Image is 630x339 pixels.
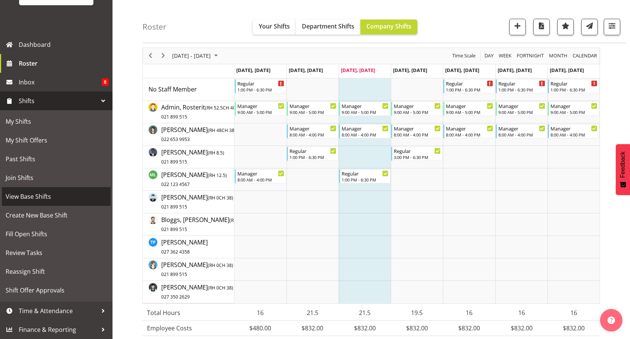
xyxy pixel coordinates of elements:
span: Join Shifts [6,172,107,183]
td: Employee Costs [142,320,234,336]
a: Create New Base Shift [2,206,111,225]
span: [DATE], [DATE] [236,67,270,73]
div: Doe, Jane"s event - Manager Begin From Tuesday, September 30, 2025 at 8:00:00 AM GMT+13:00 Ends A... [287,124,338,138]
span: RH 0 [209,195,219,201]
td: 21.5 [286,305,338,321]
span: Reassign Shift [6,266,107,277]
div: Doe, Jane"s event - Manager Begin From Saturday, October 4, 2025 at 8:00:00 AM GMT+13:00 Ends At ... [496,124,547,138]
span: 021 899 515 [161,159,187,165]
div: No Staff Member"s event - Regular Begin From Sunday, October 5, 2025 at 1:00:00 PM GMT+13:00 Ends... [548,79,599,93]
span: [DATE] - [DATE] [171,51,211,60]
span: 021 899 515 [161,271,187,277]
td: 16 [548,305,600,321]
div: 9:00 AM - 5:00 PM [550,109,597,115]
span: Shifts [19,95,97,106]
span: 021 899 515 [161,204,187,210]
div: Manager [342,102,388,109]
button: Download a PDF of the roster according to the set date range. [533,19,550,35]
div: Little, Mike"s event - Manager Begin From Monday, September 29, 2025 at 8:00:00 AM GMT+13:00 Ends... [235,169,286,183]
div: Regular [342,169,388,177]
button: Timeline Day [483,51,495,60]
div: 8:00 AM - 4:00 PM [342,132,388,138]
div: 8:00 AM - 4:00 PM [446,132,493,138]
a: [PERSON_NAME](RH 0CH 38)021 899 515 [161,193,233,211]
td: White, Sally resource [143,258,234,281]
button: Feedback - Show survey [616,144,630,195]
td: Wu, Kevin resource [143,281,234,303]
button: Timeline Month [548,51,569,60]
button: October 2025 [171,51,221,60]
span: Month [548,51,568,60]
td: Little, Mike resource [143,168,234,191]
td: Total Hours [142,305,234,321]
div: 1:00 PM - 6:30 PM [342,177,388,183]
td: Doe, Jane resource [143,123,234,146]
a: Review Tasks [2,243,111,262]
span: Admin, Rosterit [161,103,237,120]
td: 19.5 [391,305,443,321]
button: Send a list of all shifts for the selected filtered period to all rostered employees. [581,19,598,35]
span: Time & Attendance [19,305,97,316]
span: Bloggs, [PERSON_NAME] [161,216,255,233]
span: 027 362 4358 [161,249,190,255]
div: Sep 29 - Oct 05, 2025 [169,48,222,64]
img: help-xxl-2.png [607,316,615,324]
span: Time Scale [451,51,476,60]
td: Black, Ian resource [143,191,234,213]
div: 8:00 AM - 4:00 PM [394,132,441,138]
span: Day [484,51,494,60]
div: Admin, Rosterit"s event - Manager Begin From Monday, September 29, 2025 at 9:00:00 AM GMT+13:00 E... [235,102,286,116]
span: 021 899 515 [161,226,187,232]
span: [PERSON_NAME] [161,283,233,300]
a: Reassign Shift [2,262,111,281]
div: Admin, Rosterit"s event - Manager Begin From Tuesday, September 30, 2025 at 9:00:00 AM GMT+13:00 ... [287,102,338,116]
a: [PERSON_NAME](RH 0CH 38)027 350 2629 [161,283,233,301]
div: Manager [237,102,284,109]
div: 9:00 AM - 5:00 PM [289,109,336,115]
div: Little, Mike"s event - Regular Begin From Wednesday, October 1, 2025 at 1:00:00 PM GMT+13:00 Ends... [339,169,390,183]
td: $832.00 [391,320,443,336]
button: Time Scale [451,51,477,60]
a: My Shift Offers [2,131,111,150]
div: No Staff Member"s event - Regular Begin From Saturday, October 4, 2025 at 1:00:00 PM GMT+13:00 En... [496,79,547,93]
td: $832.00 [443,320,495,336]
span: RH 0 [209,285,219,291]
button: Fortnight [516,51,545,60]
span: Past Shifts [6,153,107,165]
button: Add a new shift [509,19,526,35]
div: 9:00 AM - 5:00 PM [237,109,284,115]
div: Manager [446,124,493,132]
button: Filter Shifts [604,19,620,35]
td: Green, Fred resource [143,146,234,168]
span: [PERSON_NAME] [161,148,224,165]
button: Your Shifts [253,19,296,34]
button: Previous [145,51,156,60]
a: [PERSON_NAME](RH 48CH 38)022 653 9953 [161,125,236,143]
span: Company Shifts [366,22,411,30]
span: RH 0 [231,217,241,223]
span: [PERSON_NAME] [161,171,227,188]
div: Doe, Jane"s event - Manager Begin From Thursday, October 2, 2025 at 8:00:00 AM GMT+13:00 Ends At ... [391,124,442,138]
span: Week [498,51,512,60]
a: Admin, Rosterit(RH 52.5CH 40)021 899 515 [161,103,237,121]
div: Admin, Rosterit"s event - Manager Begin From Friday, October 3, 2025 at 9:00:00 AM GMT+13:00 Ends... [443,102,495,116]
div: No Staff Member"s event - Regular Begin From Friday, October 3, 2025 at 1:00:00 PM GMT+13:00 Ends... [443,79,495,93]
div: 1:00 PM - 6:30 PM [289,154,336,160]
span: [DATE], [DATE] [341,67,375,73]
span: ( CH 38) [208,195,233,201]
div: Admin, Rosterit"s event - Manager Begin From Sunday, October 5, 2025 at 9:00:00 AM GMT+13:00 Ends... [548,102,599,116]
td: Pham, Thang resource [143,236,234,258]
div: Manager [550,124,597,132]
div: 8:00 AM - 4:00 PM [550,132,597,138]
span: 022 653 9953 [161,136,190,142]
span: RH 52.5 [207,105,223,111]
div: Manager [550,102,597,109]
a: My Shifts [2,112,111,131]
a: No Staff Member [148,85,197,94]
div: next period [157,48,169,64]
div: Doe, Jane"s event - Manager Begin From Friday, October 3, 2025 at 8:00:00 AM GMT+13:00 Ends At Fr... [443,124,495,138]
a: Join Shifts [2,168,111,187]
div: 1:00 PM - 6:30 PM [498,87,545,93]
a: [PERSON_NAME]027 362 4358 [161,238,208,256]
span: Create New Base Shift [6,210,107,221]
